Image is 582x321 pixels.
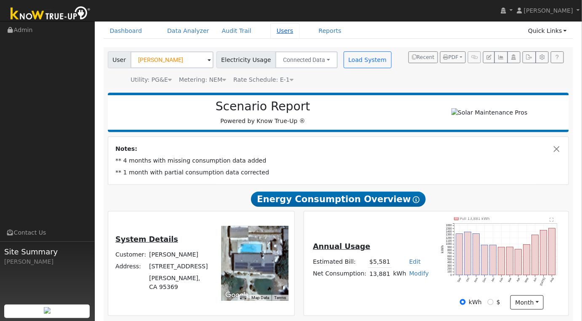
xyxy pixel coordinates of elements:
[368,268,392,280] td: 13,881
[446,233,452,236] text: 1300
[148,272,212,293] td: [PERSON_NAME], CA 95369
[131,75,172,84] div: Utility: PG&E
[4,257,90,266] div: [PERSON_NAME]
[483,51,495,63] button: Edit User
[507,277,512,283] text: Mar
[413,196,420,203] i: Show Help
[447,258,452,261] text: 500
[465,232,471,275] rect: onclick=""
[447,249,452,251] text: 800
[507,51,521,63] button: Login As
[104,23,149,39] a: Dashboard
[312,268,368,280] td: Net Consumption:
[490,245,497,275] rect: onclick=""
[539,277,546,286] text: [DATE]
[456,234,463,275] rect: onclick=""
[491,277,495,282] text: Jan
[112,99,414,126] div: Powered by Know True-Up ®
[447,267,452,270] text: 200
[460,299,466,305] input: kWh
[510,295,544,310] button: month
[516,277,521,282] text: Apr
[108,51,131,68] span: User
[313,242,370,251] u: Annual Usage
[522,23,573,39] a: Quick Links
[497,298,500,307] label: $
[540,230,547,275] rect: onclick=""
[44,307,51,314] img: retrieve
[251,192,425,207] span: Energy Consumption Overview
[451,108,528,117] img: Solar Maintenance Pros
[551,51,564,63] a: Help Link
[368,256,392,268] td: $5,581
[481,245,488,275] rect: onclick=""
[465,277,470,282] text: Oct
[115,145,137,152] strong: Notes:
[114,249,148,260] td: Customer:
[223,290,251,301] img: Google
[553,144,561,153] button: Close
[447,251,452,254] text: 700
[469,298,482,307] label: kWh
[446,224,452,227] text: 1600
[148,260,212,272] td: [STREET_ADDRESS]
[550,217,554,222] text: 
[446,230,452,233] text: 1400
[114,155,563,167] td: ** 4 months with missing consumption data added
[446,227,452,230] text: 1500
[447,264,452,267] text: 300
[233,76,294,83] span: Alias: E1
[275,51,338,68] button: Connected Data
[532,235,539,275] rect: onclick=""
[409,258,421,265] a: Edit
[457,277,462,283] text: Sep
[4,246,90,257] span: Site Summary
[488,299,494,305] input: $
[498,247,505,275] rect: onclick=""
[447,255,452,258] text: 600
[473,233,480,275] rect: onclick=""
[447,261,452,264] text: 400
[446,239,452,242] text: 1100
[524,277,530,283] text: May
[114,260,148,272] td: Address:
[312,256,368,268] td: Estimated Bill:
[446,242,452,245] text: 1000
[524,7,573,14] span: [PERSON_NAME]
[441,245,444,253] text: kWh
[451,273,452,276] text: 0
[460,217,490,221] text: Pull 13,881 kWh
[440,51,466,63] button: PDF
[447,270,452,273] text: 100
[536,51,549,63] button: Settings
[499,277,504,282] text: Feb
[550,277,555,283] text: Aug
[115,235,178,243] u: System Details
[251,295,269,301] button: Map Data
[216,51,276,68] span: Electricity Usage
[116,99,409,114] h2: Scenario Report
[443,54,459,60] span: PDF
[392,268,408,280] td: kWh
[507,247,513,275] rect: onclick=""
[482,277,487,283] text: Dec
[446,236,452,239] text: 1200
[523,244,530,275] rect: onclick=""
[274,295,286,300] a: Terms (opens in new tab)
[408,51,438,63] button: Recent
[409,270,429,277] a: Modify
[161,23,216,39] a: Data Analyzer
[447,246,452,249] text: 900
[216,23,258,39] a: Audit Trail
[131,51,214,68] input: Select a User
[114,167,563,179] td: ** 1 month with partial consumption data corrected
[179,75,226,84] div: Metering: NEM
[312,23,348,39] a: Reports
[549,228,555,275] rect: onclick=""
[344,51,392,68] button: Load System
[523,51,536,63] button: Export Interval Data
[223,290,251,301] a: Open this area in Google Maps (opens a new window)
[270,23,300,39] a: Users
[533,277,538,282] text: Jun
[148,249,212,260] td: [PERSON_NAME]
